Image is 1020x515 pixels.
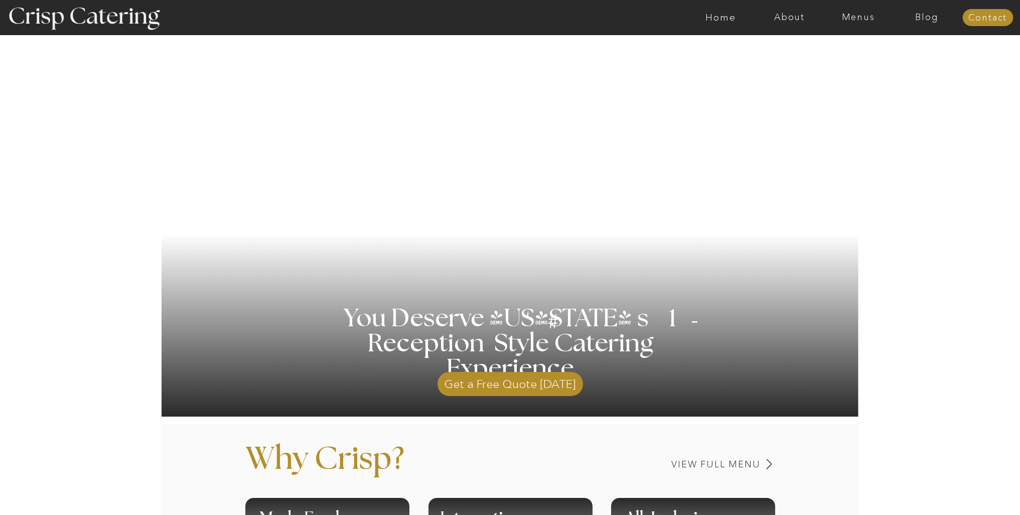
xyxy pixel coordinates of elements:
[686,13,755,23] a: Home
[507,307,548,332] h3: '
[962,13,1013,23] a: Contact
[245,444,515,490] p: Why Crisp?
[755,13,824,23] a: About
[309,306,712,381] h1: You Deserve [US_STATE] s 1 Reception Style Catering Experience
[672,295,701,352] h3: '
[438,367,583,396] a: Get a Free Quote [DATE]
[602,460,761,469] a: View Full Menu
[526,312,583,341] h3: #
[893,13,961,23] a: Blog
[824,13,893,23] a: Menus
